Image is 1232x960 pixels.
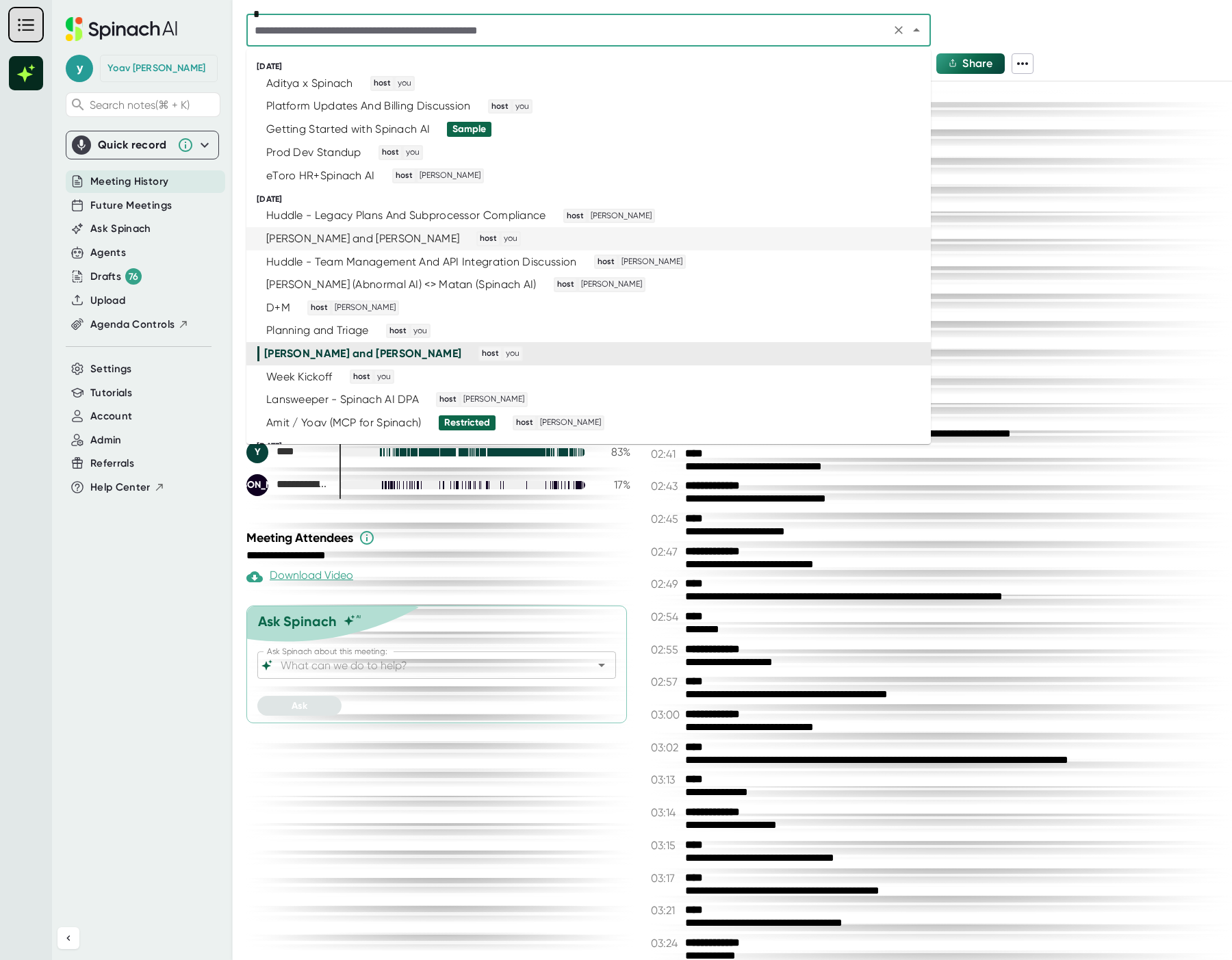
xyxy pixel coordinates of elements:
div: Huddle - Legacy Plans And Subprocessor Compliance [266,209,546,222]
div: D+M [266,301,290,315]
input: What can we do to help? [278,656,572,675]
span: Search notes (⌘ + K) [90,99,216,112]
div: Yoav [246,441,329,463]
span: host [372,77,393,90]
span: host [351,371,372,383]
span: host [480,348,501,360]
div: Lansweeper - Spinach AI DPA [266,393,419,406]
span: [PERSON_NAME] [619,256,684,268]
button: Share [936,53,1005,74]
span: [PERSON_NAME] [589,210,654,222]
span: host [387,325,409,337]
span: 03:17 [651,872,682,885]
div: Download Video [246,569,353,585]
div: 17 % [596,478,630,491]
span: Ask [292,700,307,712]
button: Agenda Controls [90,317,189,333]
span: you [513,101,531,113]
span: Referrals [90,456,134,471]
div: Platform Updates And Billing Discussion [266,99,471,113]
span: 02:45 [651,513,682,526]
span: Agenda Controls [90,317,175,333]
button: Settings [90,361,132,377]
span: you [504,348,522,360]
span: [PERSON_NAME] [461,393,526,406]
button: Ask Spinach [90,221,151,237]
button: Help Center [90,480,165,495]
span: host [394,170,415,182]
span: host [309,302,330,314]
div: Huddle - Team Management And API Integration Discussion [266,255,577,269]
div: Getting Started with Spinach AI [266,122,430,136]
div: Restricted [444,417,490,429]
span: 03:14 [651,806,682,819]
span: 02:47 [651,545,682,558]
span: 02:41 [651,447,682,460]
span: host [514,417,535,429]
button: Future Meetings [90,198,172,213]
div: Drafts [90,268,142,285]
span: you [396,77,413,90]
div: [PERSON_NAME] and [PERSON_NAME] [266,232,459,246]
button: Open [592,656,611,675]
span: host [595,256,617,268]
div: [DATE] [257,441,931,452]
div: Quick record [72,131,213,159]
span: you [411,325,429,337]
span: 03:24 [651,937,682,950]
button: Collapse sidebar [57,927,79,949]
button: Drafts 76 [90,268,142,285]
div: Week Kickoff [266,370,333,384]
span: host [478,233,499,245]
span: host [565,210,586,222]
span: 02:49 [651,578,682,591]
div: Yoav Grossman [107,62,205,75]
div: [DATE] [257,62,931,72]
span: host [555,278,576,291]
span: 02:43 [651,480,682,493]
span: 03:13 [651,773,682,786]
span: Share [962,57,992,70]
button: Account [90,408,132,424]
span: 02:55 [651,643,682,656]
button: Clear [889,21,908,40]
div: eToro HR+Spinach AI [266,169,375,183]
div: Quick record [98,138,170,152]
div: Prod Dev Standup [266,146,361,159]
span: y [66,55,93,82]
div: Ask Spinach [258,613,337,630]
div: Meeting Attendees [246,530,634,546]
span: Tutorials [90,385,132,401]
div: [PERSON_NAME] (Abnormal AI) <> Matan (Spinach AI) [266,278,537,291]
div: 83 % [596,445,630,458]
button: Upload [90,293,125,309]
div: Aditya x Spinach [266,77,353,90]
span: 03:15 [651,839,682,852]
div: [DATE] [257,194,931,205]
div: Joshua Oliver [246,474,329,496]
span: 03:21 [651,904,682,917]
button: Meeting History [90,174,168,190]
span: host [437,393,459,406]
button: Admin [90,432,122,448]
button: Close [907,21,926,40]
span: 02:54 [651,610,682,623]
span: you [375,371,393,383]
span: you [502,233,519,245]
div: Amit / Yoav (MCP for Spinach) [266,416,422,430]
span: 02:57 [651,675,682,688]
span: [PERSON_NAME] [418,170,483,182]
div: [PERSON_NAME] and [PERSON_NAME] [264,347,461,361]
button: Agents [90,245,126,261]
div: [PERSON_NAME] [246,474,268,496]
span: [PERSON_NAME] [579,278,644,291]
span: Help Center [90,480,151,495]
div: Y [246,441,268,463]
button: Ask [257,696,342,716]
